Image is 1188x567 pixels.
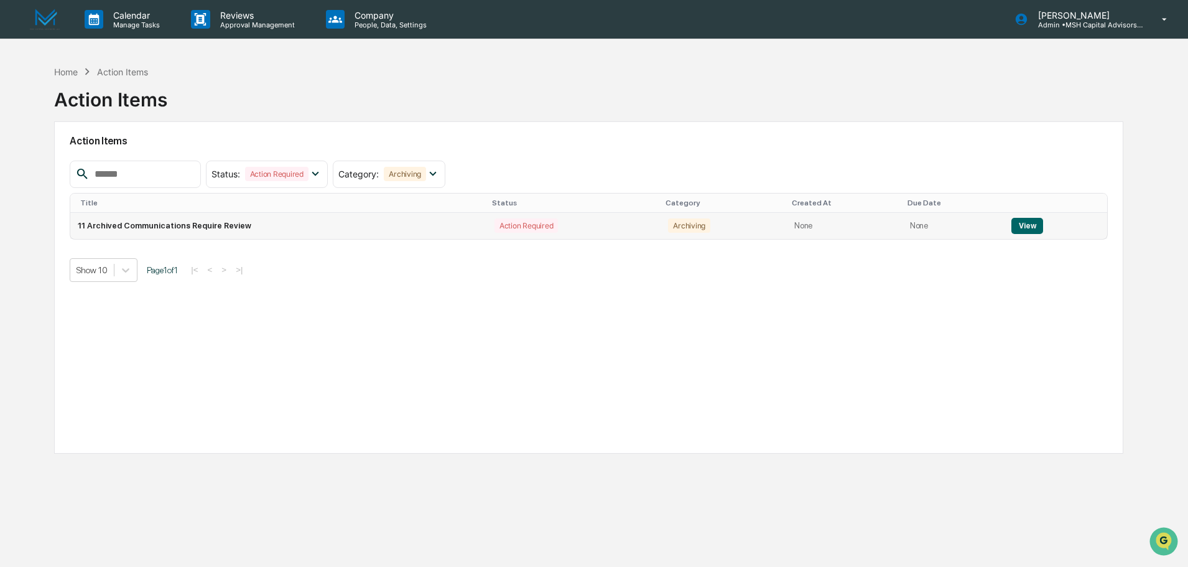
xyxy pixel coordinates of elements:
p: Manage Tasks [103,21,166,29]
div: Archiving [668,218,710,233]
td: None [787,213,903,239]
div: Created At [792,199,898,207]
span: Category : [338,169,379,179]
h2: Action Items [70,135,1108,147]
span: Page 1 of 1 [147,265,178,275]
button: |< [187,265,202,275]
p: People, Data, Settings [345,21,433,29]
td: 11 Archived Communications Require Review [70,213,487,239]
button: < [204,265,216,275]
a: 🗄️Attestations [85,152,159,174]
div: Title [80,199,482,207]
td: None [903,213,1005,239]
div: Home [54,67,78,77]
span: Pylon [124,211,151,220]
p: How can we help? [12,26,226,46]
p: [PERSON_NAME] [1028,10,1144,21]
div: Archiving [384,167,426,181]
div: Status [492,199,656,207]
img: logo [30,9,60,30]
p: Calendar [103,10,166,21]
div: 🗄️ [90,158,100,168]
p: Approval Management [210,21,301,29]
p: Reviews [210,10,301,21]
div: Action Required [245,167,309,181]
div: Due Date [907,199,1000,207]
a: 🔎Data Lookup [7,176,83,198]
iframe: Open customer support [1148,526,1182,560]
div: We're available if you need us! [42,108,157,118]
div: Category [666,199,782,207]
button: >| [232,265,246,275]
span: Preclearance [25,157,80,169]
a: 🖐️Preclearance [7,152,85,174]
p: Company [345,10,433,21]
div: 🖐️ [12,158,22,168]
div: Action Items [97,67,148,77]
button: > [218,265,230,275]
span: Attestations [103,157,154,169]
button: Start new chat [211,99,226,114]
img: 1746055101610-c473b297-6a78-478c-a979-82029cc54cd1 [12,95,35,118]
a: View [1011,221,1043,230]
div: Action Required [494,218,558,233]
a: Powered byPylon [88,210,151,220]
div: 🔎 [12,182,22,192]
span: Data Lookup [25,180,78,193]
p: Admin • MSH Capital Advisors LLC - RIA [1028,21,1144,29]
div: Start new chat [42,95,204,108]
button: View [1011,218,1043,234]
div: Action Items [54,78,167,111]
span: Status : [211,169,240,179]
